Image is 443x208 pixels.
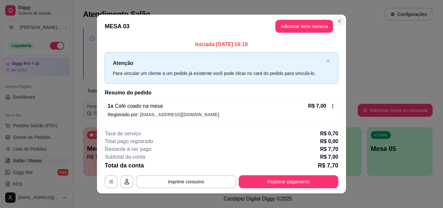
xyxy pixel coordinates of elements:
[105,138,153,145] p: Total pago registrado
[108,102,163,110] p: 1 x
[113,59,324,67] p: Atenção
[320,130,338,138] p: R$ 0,70
[113,70,324,77] div: Para vincular um cliente a um pedido já existente você pode clicar no card do pedido para vinculá...
[275,20,333,33] button: Adicionar itens namesa
[105,89,338,97] h2: Resumo do pedido
[105,161,144,170] p: Total da conta
[105,130,141,138] p: Taxa de serviço
[320,145,338,153] p: R$ 7,70
[239,175,338,188] button: Registrar pagamento
[140,112,219,117] span: [EMAIL_ADDRESS][DOMAIN_NAME]
[136,175,236,188] button: Imprimir consumo
[318,161,338,170] p: R$ 7,70
[97,15,346,38] header: MESA 03
[105,41,338,48] p: Iniciada [DATE] 16:10
[320,138,338,145] p: R$ 0,00
[334,16,345,26] button: Close
[114,103,163,109] span: Café coado na mesa
[320,153,338,161] p: R$ 7,00
[105,153,145,161] p: Subtotal da conta
[326,59,330,63] button: close
[105,145,151,153] p: Restante à ser pago
[108,111,335,118] p: Registrado por:
[308,102,326,110] p: R$ 7,00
